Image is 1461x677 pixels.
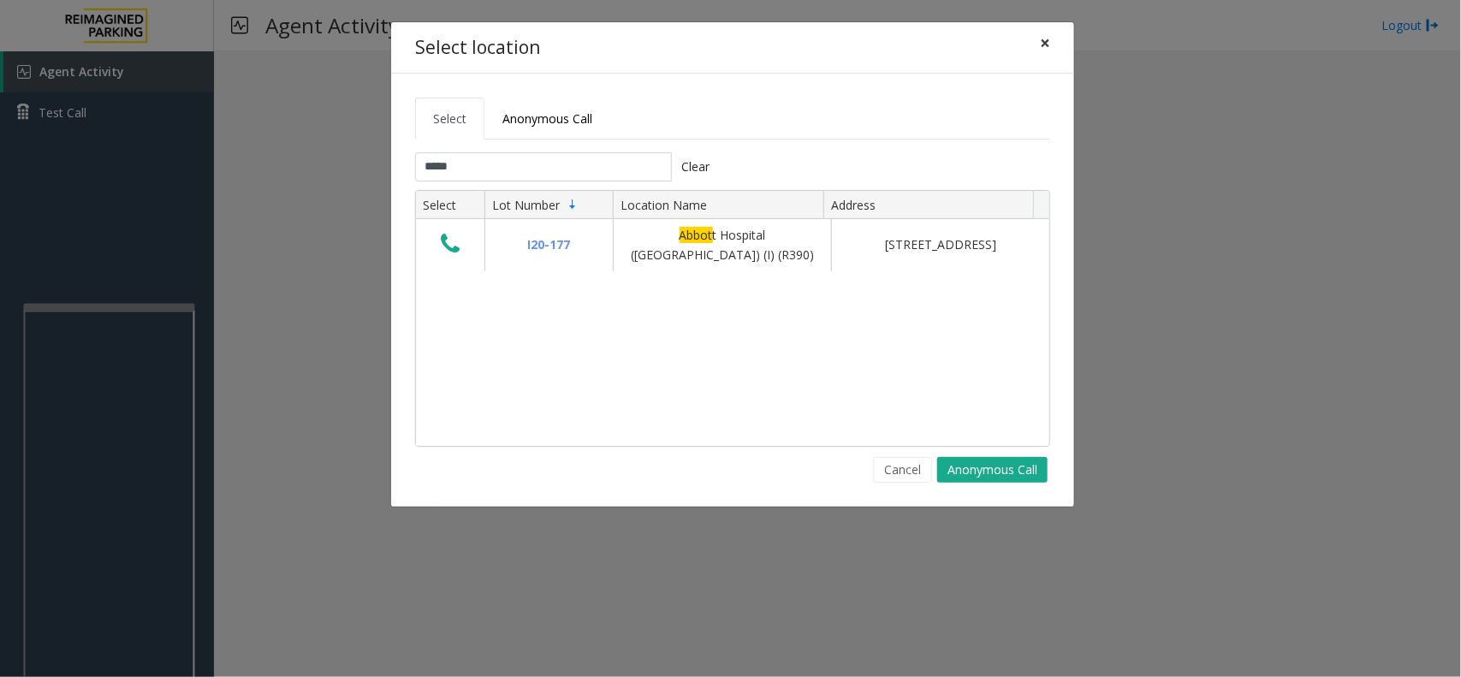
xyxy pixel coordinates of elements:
span: Lot Number [492,197,560,213]
ul: Tabs [415,98,1050,140]
div: I20-177 [496,235,603,254]
span: Abbot [680,227,713,243]
h4: Select location [415,34,540,62]
button: Anonymous Call [937,457,1048,483]
button: Cancel [873,457,932,483]
button: Clear [672,152,720,181]
div: t Hospital ([GEOGRAPHIC_DATA]) (I) (R390) [624,226,821,264]
span: Address [831,197,876,213]
div: [STREET_ADDRESS] [842,235,1039,254]
th: Select [416,191,484,220]
span: Select [433,110,466,127]
span: × [1040,31,1050,55]
span: Location Name [621,197,707,213]
button: Close [1028,22,1062,64]
div: Data table [416,191,1049,446]
span: Anonymous Call [502,110,592,127]
span: Sortable [566,198,579,211]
